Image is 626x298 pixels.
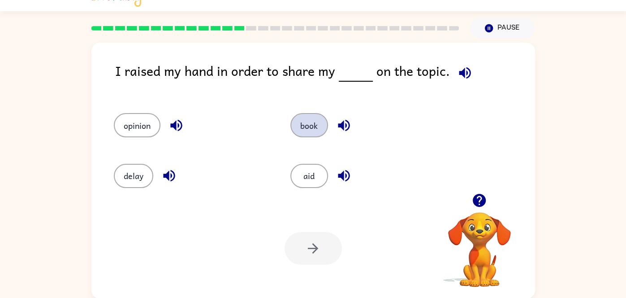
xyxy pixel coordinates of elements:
[115,61,535,95] div: I raised my hand in order to share my on the topic.
[290,113,328,137] button: book
[114,113,160,137] button: opinion
[470,18,535,39] button: Pause
[290,164,328,188] button: aid
[435,198,524,288] video: Your browser must support playing .mp4 files to use Literably. Please try using another browser.
[114,164,153,188] button: delay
